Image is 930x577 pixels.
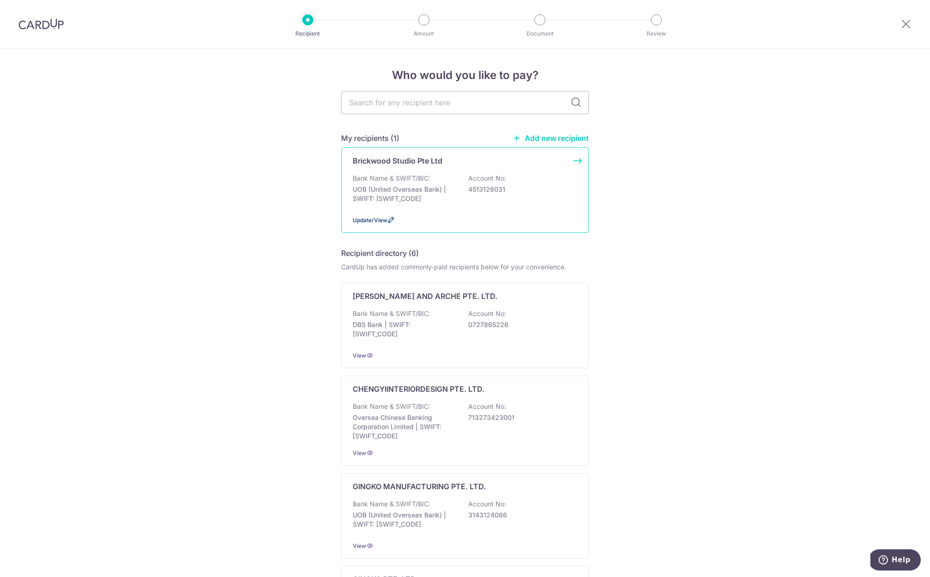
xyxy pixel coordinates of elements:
p: 0727865226 [468,320,572,329]
p: Account No: [468,174,506,183]
p: CHENGYIINTERIORDESIGN PTE. LTD. [353,383,484,395]
p: Account No: [468,309,506,318]
p: 3143124086 [468,510,572,520]
p: 713273423001 [468,413,572,422]
p: Bank Name & SWIFT/BIC: [353,309,430,318]
p: Bank Name & SWIFT/BIC: [353,174,430,183]
p: Amount [390,29,458,38]
p: [PERSON_NAME] AND ARCHE PTE. LTD. [353,291,497,302]
p: GINGKO MANUFACTURING PTE. LTD. [353,481,486,492]
p: Oversea Chinese Banking Corporation Limited | SWIFT: [SWIFT_CODE] [353,413,456,441]
h5: My recipients (1) [341,133,399,144]
p: Recipient [274,29,342,38]
p: 4513128031 [468,185,572,194]
p: Review [622,29,691,38]
a: View [353,542,366,549]
p: Brickwood Studio Pte Ltd [353,155,442,166]
p: Account No: [468,499,506,509]
div: CardUp has added commonly-paid recipients below for your convenience. [341,262,589,272]
input: Search for any recipient here [341,91,589,114]
p: UOB (United Overseas Bank) | SWIFT: [SWIFT_CODE] [353,185,456,203]
p: Bank Name & SWIFT/BIC: [353,402,430,411]
a: View [353,449,366,456]
a: Update/View [353,217,387,224]
a: View [353,352,366,359]
p: DBS Bank | SWIFT: [SWIFT_CODE] [353,320,456,339]
p: Bank Name & SWIFT/BIC: [353,499,430,509]
iframe: Opens a widget where you can find more information [870,549,921,572]
a: Add new recipient [513,134,589,143]
p: Document [506,29,574,38]
p: Account No: [468,402,506,411]
p: UOB (United Overseas Bank) | SWIFT: [SWIFT_CODE] [353,510,456,529]
h5: Recipient directory (6) [341,248,419,259]
img: CardUp [18,18,64,30]
h4: Who would you like to pay? [341,67,589,84]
